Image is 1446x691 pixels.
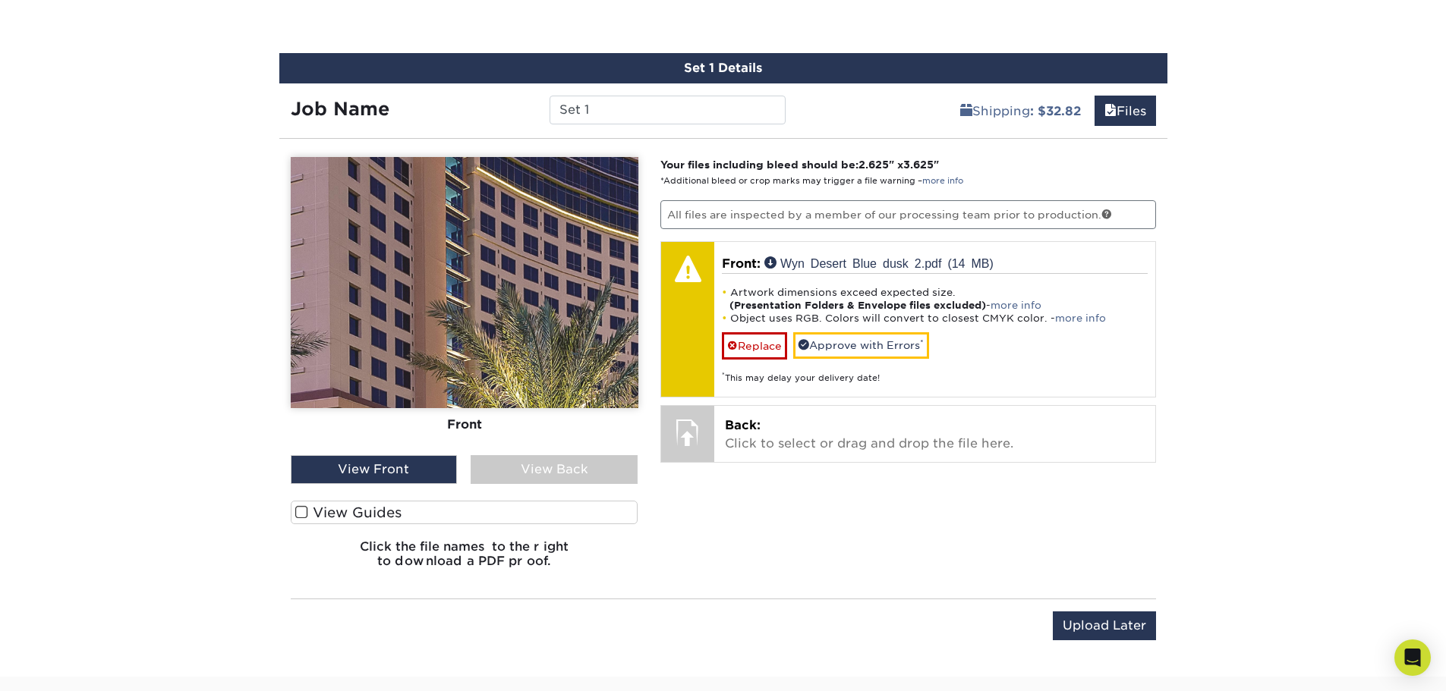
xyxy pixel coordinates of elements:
div: Set 1 Details [279,53,1167,83]
span: Back: [725,418,761,432]
a: more info [991,300,1041,311]
strong: Your files including bleed should be: " x " [660,159,939,171]
a: Approve with Errors* [793,332,929,358]
a: Shipping: $32.82 [950,96,1091,126]
strong: (Presentation Folders & Envelope files excluded) [729,300,986,311]
span: 2.625 [858,159,889,171]
li: Artwork dimensions exceed expected size. - [722,286,1148,312]
h6: Click the file names to the right to download a PDF proof. [291,539,638,580]
input: Upload Later [1053,611,1156,640]
span: Front: [722,256,761,271]
div: Open Intercom Messenger [1394,639,1431,676]
li: Object uses RGB. Colors will convert to closest CMYK color. - [722,312,1148,325]
span: 3.625 [903,159,934,171]
a: Replace [722,332,787,359]
span: shipping [960,104,972,118]
div: View Front [291,455,458,484]
strong: Job Name [291,98,389,120]
a: more info [1055,313,1106,324]
input: Enter a job name [550,96,786,124]
p: All files are inspected by a member of our processing team prior to production. [660,200,1156,229]
a: more info [922,176,963,186]
a: Files [1095,96,1156,126]
small: *Additional bleed or crop marks may trigger a file warning – [660,176,963,186]
div: This may delay your delivery date! [722,360,1148,385]
div: Front [291,408,638,441]
p: Click to select or drag and drop the file here. [725,416,1145,453]
b: : $32.82 [1030,104,1081,118]
a: Wyn Desert Blue dusk 2.pdf (14 MB) [764,256,994,269]
label: View Guides [291,501,638,524]
div: View Back [471,455,638,484]
span: files [1104,104,1117,118]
